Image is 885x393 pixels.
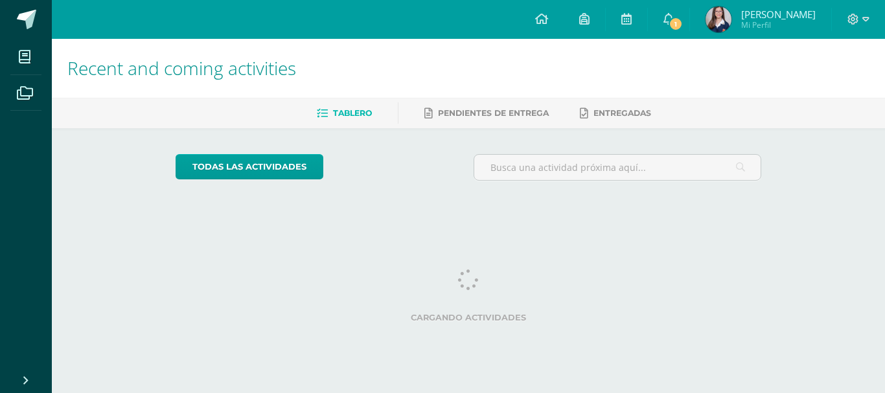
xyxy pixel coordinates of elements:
input: Busca una actividad próxima aquí... [474,155,761,180]
span: Mi Perfil [741,19,816,30]
a: Tablero [317,103,372,124]
a: todas las Actividades [176,154,323,179]
span: Recent and coming activities [67,56,296,80]
span: Entregadas [593,108,651,118]
img: 0646c603305e492e036751be5baa2b77.png [706,6,731,32]
span: [PERSON_NAME] [741,8,816,21]
a: Entregadas [580,103,651,124]
a: Pendientes de entrega [424,103,549,124]
span: 1 [669,17,683,31]
label: Cargando actividades [176,313,762,322]
span: Pendientes de entrega [438,108,549,118]
span: Tablero [333,108,372,118]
